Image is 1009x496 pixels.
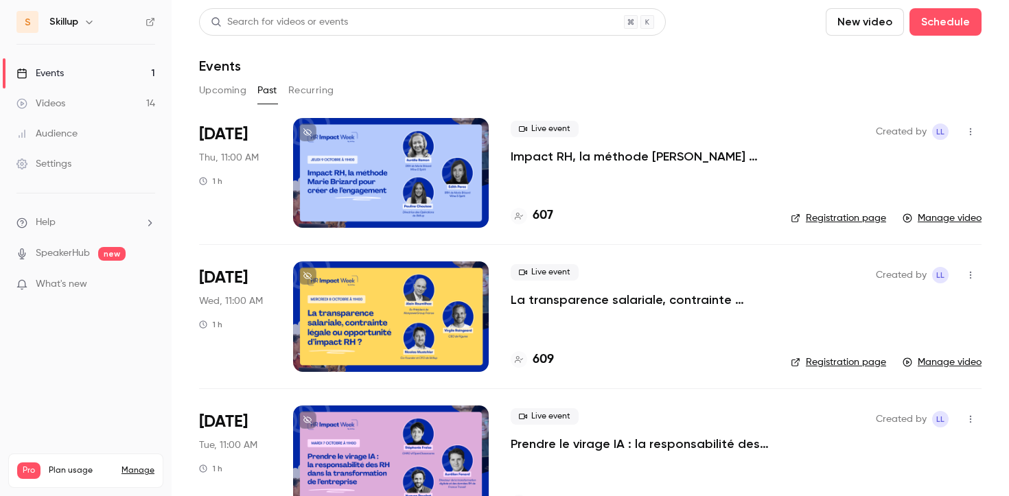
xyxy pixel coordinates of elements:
[791,355,886,369] a: Registration page
[199,438,257,452] span: Tue, 11:00 AM
[199,118,271,228] div: Oct 9 Thu, 11:00 AM (Europe/Paris)
[121,465,154,476] a: Manage
[17,462,40,479] span: Pro
[932,123,949,140] span: Louise Le Guillou
[199,267,248,289] span: [DATE]
[909,8,982,36] button: Schedule
[199,294,263,308] span: Wed, 11:00 AM
[936,123,944,140] span: LL
[16,97,65,110] div: Videos
[876,411,927,427] span: Created by
[25,15,31,29] span: S
[876,267,927,283] span: Created by
[199,261,271,371] div: Oct 8 Wed, 11:00 AM (Europe/Paris)
[98,247,126,261] span: new
[903,211,982,225] a: Manage video
[511,351,554,369] a: 609
[533,351,554,369] h4: 609
[199,463,222,474] div: 1 h
[932,267,949,283] span: Louise Le Guillou
[199,123,248,145] span: [DATE]
[36,215,56,230] span: Help
[199,411,248,433] span: [DATE]
[932,411,949,427] span: Louise Le Guillou
[511,206,553,225] a: 607
[49,465,113,476] span: Plan usage
[511,121,579,137] span: Live event
[199,319,222,330] div: 1 h
[199,80,246,102] button: Upcoming
[16,67,64,80] div: Events
[533,206,553,225] h4: 607
[16,215,155,230] li: help-dropdown-opener
[16,157,71,171] div: Settings
[199,58,241,74] h1: Events
[16,127,78,141] div: Audience
[826,8,904,36] button: New video
[36,277,87,292] span: What's new
[791,211,886,225] a: Registration page
[49,15,78,29] h6: Skillup
[199,176,222,187] div: 1 h
[36,246,90,261] a: SpeakerHub
[511,292,769,308] a: La transparence salariale, contrainte légale ou opportunité d’impact RH ?
[936,411,944,427] span: LL
[511,436,769,452] a: Prendre le virage IA : la responsabilité des RH dans la transformation de l'entreprise
[936,267,944,283] span: LL
[511,264,579,281] span: Live event
[257,80,277,102] button: Past
[511,408,579,425] span: Live event
[139,279,155,291] iframe: Noticeable Trigger
[903,355,982,369] a: Manage video
[511,148,769,165] a: Impact RH, la méthode [PERSON_NAME] pour créer de l’engagement
[288,80,334,102] button: Recurring
[876,123,927,140] span: Created by
[211,15,348,29] div: Search for videos or events
[199,151,259,165] span: Thu, 11:00 AM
